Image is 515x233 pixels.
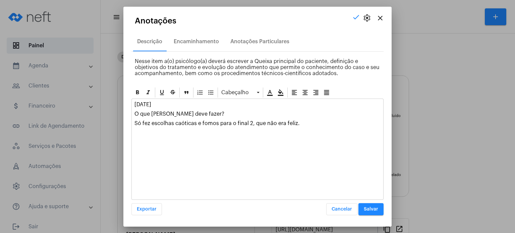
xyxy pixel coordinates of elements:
div: Alinhar ao centro [300,88,310,98]
div: Anotações Particulares [230,39,289,45]
span: Exportar [137,207,157,212]
mat-icon: check [352,13,360,21]
span: Salvar [364,207,378,212]
div: Alinhar à direita [311,88,321,98]
p: O que [PERSON_NAME] deve fazer? [134,111,381,117]
div: Blockquote [181,88,191,98]
span: settings [363,14,371,22]
span: Nesse item a(o) psicólogo(a) deverá escrever a Queixa principal do paciente, definição e objetivo... [135,59,380,76]
button: settings [360,11,374,25]
div: Cor de fundo [276,88,286,98]
div: Encaminhamento [174,39,219,45]
div: Cabeçalho [220,88,261,98]
div: Strike [168,88,178,98]
div: Descrição [137,39,162,45]
button: Salvar [358,203,384,215]
span: Cancelar [332,207,352,212]
span: Anotações [135,16,176,25]
div: Negrito [132,88,142,98]
p: Só fez escolhas caóticas e fomos para o final 2, que não era feliz. [134,120,381,126]
div: Bullet List [206,88,216,98]
div: Alinhar justificado [322,88,332,98]
div: Cor do texto [265,88,275,98]
div: Alinhar à esquerda [289,88,299,98]
p: [DATE] [134,102,381,108]
div: Itálico [143,88,153,98]
button: Exportar [131,203,162,215]
button: Cancelar [326,203,357,215]
mat-icon: close [376,14,384,22]
div: Sublinhado [157,88,167,98]
div: Ordered List [195,88,205,98]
